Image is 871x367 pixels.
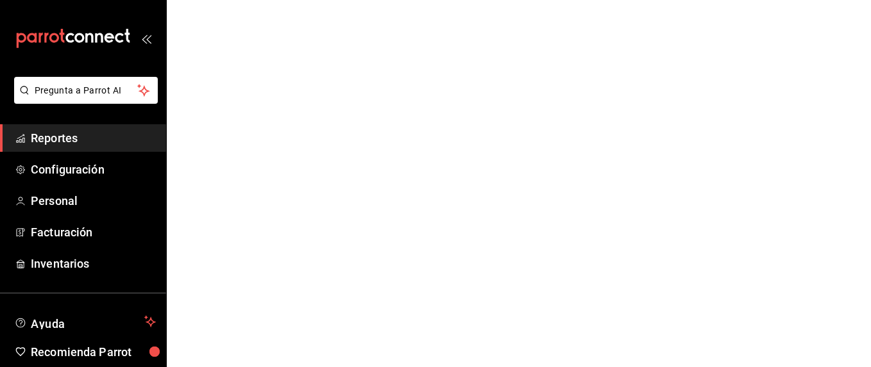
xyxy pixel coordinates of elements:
[35,84,138,97] span: Pregunta a Parrot AI
[31,161,156,178] span: Configuración
[31,343,156,361] span: Recomienda Parrot
[31,129,156,147] span: Reportes
[14,77,158,104] button: Pregunta a Parrot AI
[31,224,156,241] span: Facturación
[31,192,156,209] span: Personal
[31,314,139,329] span: Ayuda
[9,93,158,106] a: Pregunta a Parrot AI
[31,255,156,272] span: Inventarios
[141,33,151,44] button: open_drawer_menu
